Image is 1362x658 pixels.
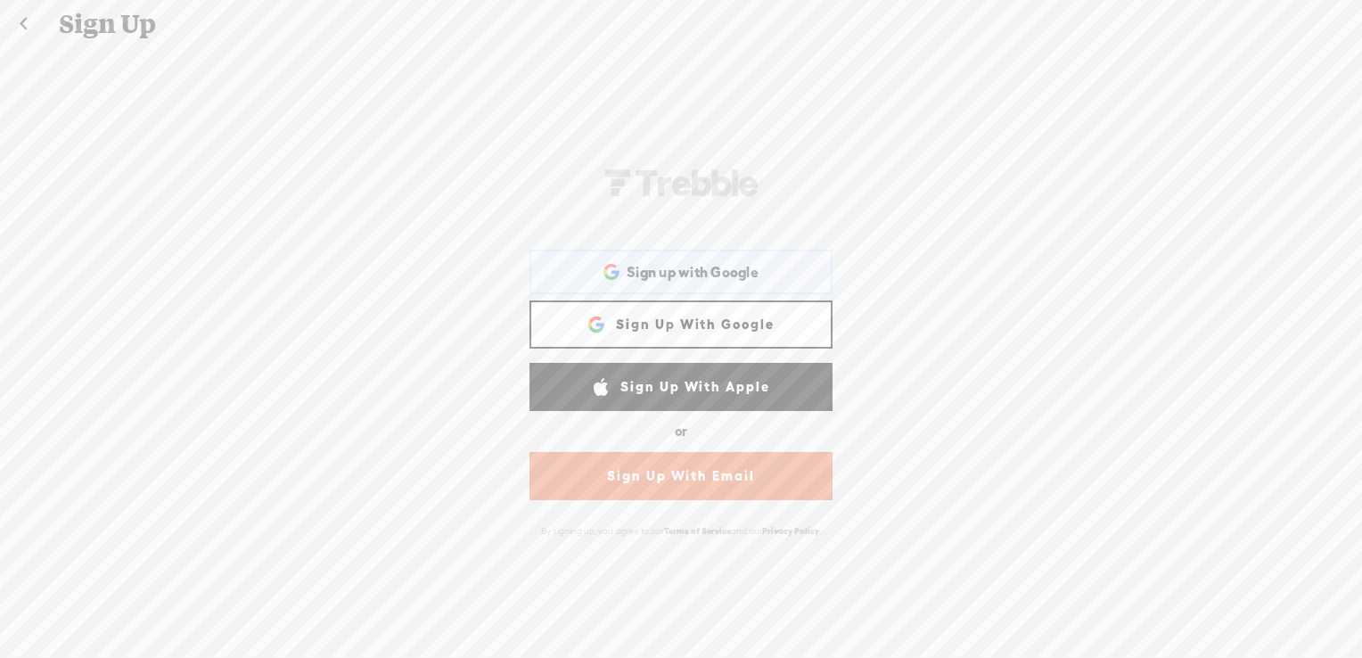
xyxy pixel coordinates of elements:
[529,250,833,294] div: Sign up with Google
[46,1,1317,47] div: Sign Up
[529,363,833,411] a: Sign Up With Apple
[529,300,833,349] a: Sign Up With Google
[762,526,819,536] a: Privacy Policy
[525,516,837,546] div: By signing up, you agree to our and our .
[529,452,833,500] a: Sign Up With Email
[627,263,759,282] span: Sign up with Google
[675,417,687,446] div: or
[664,526,731,536] a: Terms of Service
